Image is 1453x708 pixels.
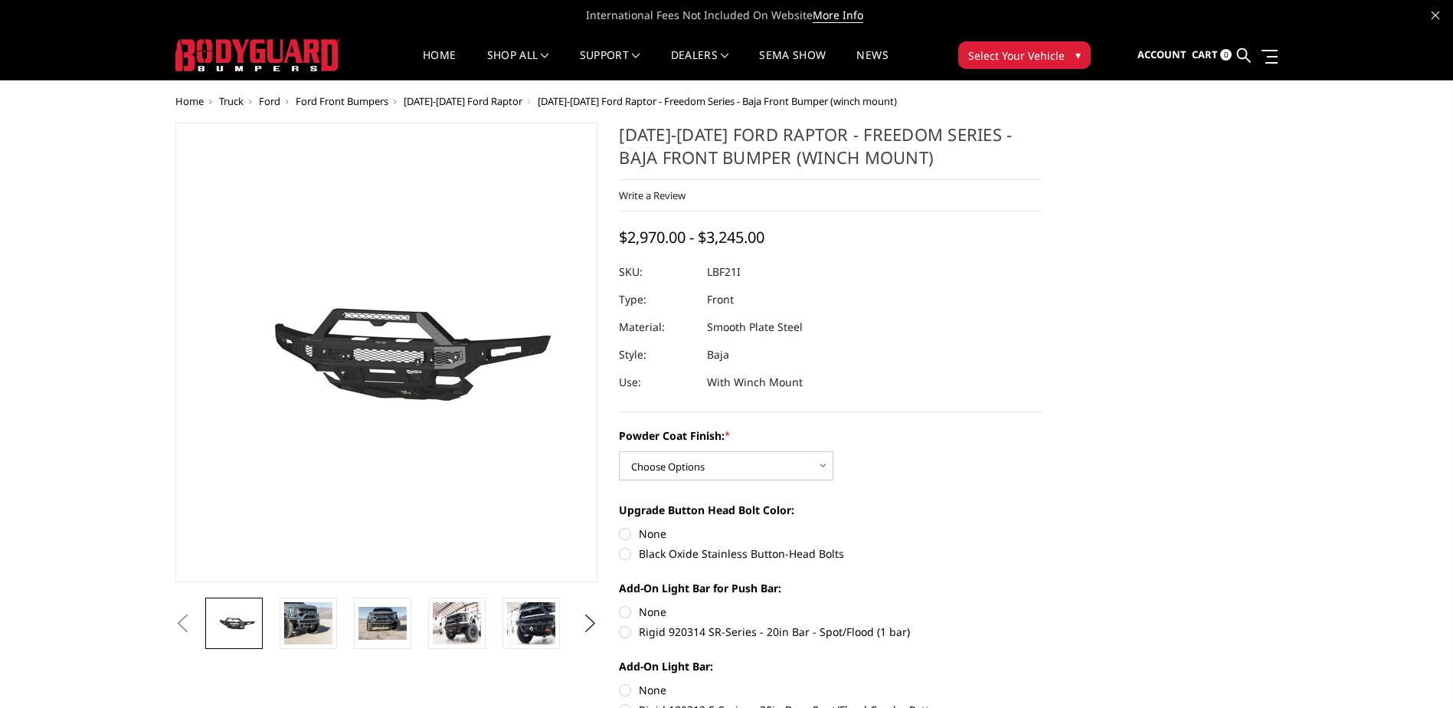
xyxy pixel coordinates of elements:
a: Home [175,94,204,108]
img: 2021-2025 Ford Raptor - Freedom Series - Baja Front Bumper (winch mount) [433,602,481,644]
span: Cart [1192,48,1218,61]
img: 2021-2025 Ford Raptor - Freedom Series - Baja Front Bumper (winch mount) [358,607,407,639]
img: 2021-2025 Ford Raptor - Freedom Series - Baja Front Bumper (winch mount) [507,602,555,644]
span: 0 [1220,49,1232,61]
label: Rigid 920314 SR-Series - 20in Bar - Spot/Flood (1 bar) [619,624,1042,640]
dt: Use: [619,369,695,396]
a: [DATE]-[DATE] Ford Raptor [404,94,522,108]
span: $2,970.00 - $3,245.00 [619,227,764,247]
button: Previous [172,612,195,635]
a: Home [423,50,456,80]
label: Add-On Light Bar for Push Bar: [619,580,1042,596]
dt: Type: [619,286,695,313]
span: [DATE]-[DATE] Ford Raptor - Freedom Series - Baja Front Bumper (winch mount) [538,94,897,108]
a: Dealers [671,50,729,80]
img: 2021-2025 Ford Raptor - Freedom Series - Baja Front Bumper (winch mount) [284,602,332,644]
label: None [619,604,1042,620]
span: Account [1137,48,1186,61]
span: ▾ [1075,47,1081,63]
label: Add-On Light Bar: [619,658,1042,674]
dd: Baja [707,341,729,369]
button: Next [578,612,601,635]
dt: SKU: [619,258,695,286]
a: More Info [813,8,863,23]
span: Select Your Vehicle [968,48,1065,64]
label: None [619,682,1042,698]
a: Account [1137,34,1186,76]
a: Cart 0 [1192,34,1232,76]
label: None [619,526,1042,542]
a: Ford Front Bumpers [296,94,388,108]
img: 2021-2025 Ford Raptor - Freedom Series - Baja Front Bumper (winch mount) [195,263,578,442]
h1: [DATE]-[DATE] Ford Raptor - Freedom Series - Baja Front Bumper (winch mount) [619,123,1042,180]
a: News [856,50,888,80]
a: Write a Review [619,188,686,202]
dd: Front [707,286,734,313]
dd: Smooth Plate Steel [707,313,803,341]
img: BODYGUARD BUMPERS [175,39,340,71]
dt: Style: [619,341,695,369]
label: Black Oxide Stainless Button-Head Bolts [619,546,1042,562]
a: Ford [259,94,280,108]
label: Upgrade Button Head Bolt Color: [619,502,1042,518]
dd: With Winch Mount [707,369,803,396]
dd: LBF21I [707,258,741,286]
label: Powder Coat Finish: [619,428,1042,444]
a: Truck [219,94,244,108]
a: shop all [487,50,549,80]
dt: Material: [619,313,695,341]
button: Select Your Vehicle [958,41,1091,69]
a: 2021-2025 Ford Raptor - Freedom Series - Baja Front Bumper (winch mount) [175,123,598,582]
a: SEMA Show [759,50,826,80]
a: Support [580,50,640,80]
